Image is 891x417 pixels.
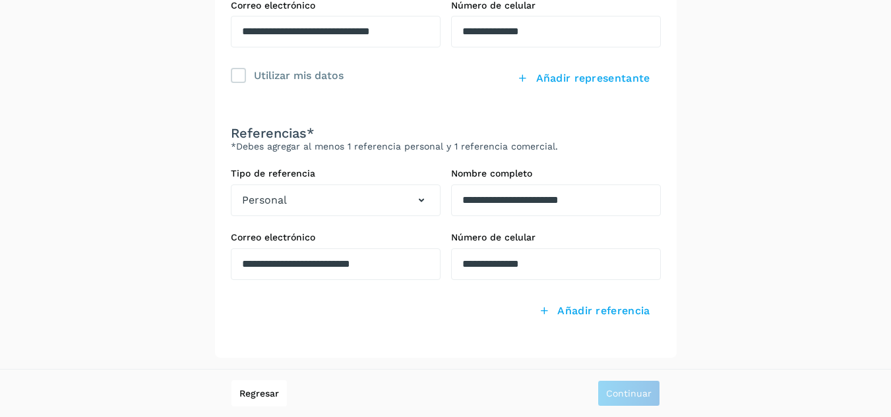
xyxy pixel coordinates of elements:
span: Continuar [606,389,652,398]
label: Tipo de referencia [231,168,441,179]
button: Añadir representante [507,63,660,94]
button: Regresar [231,380,287,406]
button: Continuar [598,380,660,406]
label: Correo electrónico [231,232,441,243]
span: Personal [242,192,287,208]
span: Añadir representante [536,71,650,86]
button: Añadir referencia [528,296,660,326]
h3: Referencias* [231,125,661,141]
label: Número de celular [451,232,661,243]
span: Añadir referencia [557,304,650,318]
div: Utilizar mis datos [254,66,344,84]
span: Regresar [239,389,279,398]
label: Nombre completo [451,168,661,179]
p: *Debes agregar al menos 1 referencia personal y 1 referencia comercial. [231,141,661,152]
